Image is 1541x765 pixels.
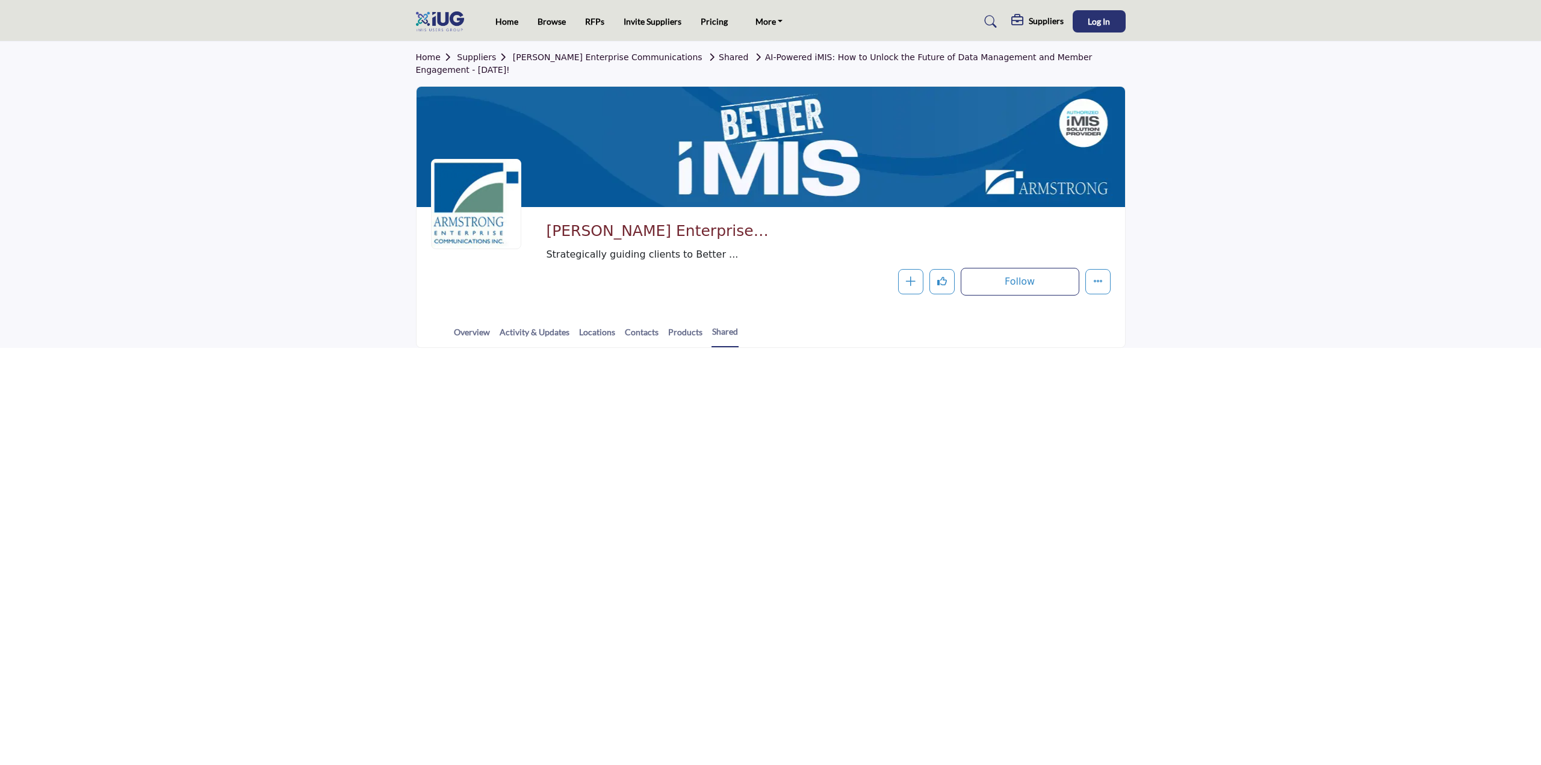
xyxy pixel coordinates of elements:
a: More [747,13,792,30]
img: site Logo [416,11,470,31]
a: Contacts [624,326,659,347]
a: Activity & Updates [499,326,570,347]
span: Log In [1088,16,1110,26]
a: Home [495,16,518,26]
button: More details [1085,269,1111,294]
a: Home [416,52,457,62]
button: Like [929,269,955,294]
a: AI-Powered iMIS: How to Unlock the Future of Data Management and Member Engagement - [DATE]! [416,52,1093,75]
a: Invite Suppliers [624,16,681,26]
span: Armstrong Enterprise Communications [546,221,817,241]
a: Search [973,12,1005,31]
a: Overview [453,326,491,347]
div: Suppliers [1011,14,1064,29]
a: Browse [538,16,566,26]
a: Shared [705,52,748,62]
a: Locations [578,326,616,347]
a: [PERSON_NAME] Enterprise Communications [513,52,702,62]
a: Pricing [701,16,728,26]
a: Products [668,326,703,347]
a: Suppliers [457,52,512,62]
a: Shared [712,325,739,347]
h5: Suppliers [1029,16,1064,26]
span: Strategically guiding clients to Better iMIS [546,247,931,262]
button: Follow [961,268,1079,296]
button: Log In [1073,10,1126,33]
a: RFPs [585,16,604,26]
